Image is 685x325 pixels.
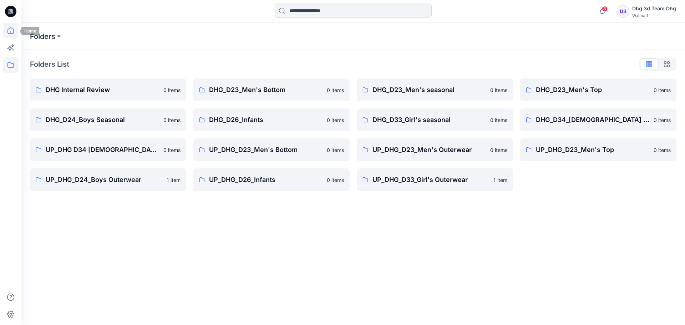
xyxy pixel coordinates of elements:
[490,116,507,124] p: 0 items
[209,115,323,125] p: DHG_D26_Infants
[372,115,486,125] p: DHG_D33_Girl's seasonal
[163,116,181,124] p: 0 items
[193,138,350,161] a: UP_DHG_D23_Men's Bottom0 items
[30,168,186,191] a: UP_DHG_D24_Boys Outerwear1 item
[654,146,671,154] p: 0 items
[163,146,181,154] p: 0 items
[520,138,676,161] a: UP_DHG_D23_Men's Top0 items
[493,176,507,184] p: 1 item
[536,115,649,125] p: DHG_D34_[DEMOGRAPHIC_DATA] seasonal
[193,168,350,191] a: UP_DHG_D26_Infants0 items
[602,6,608,12] span: 8
[357,168,513,191] a: UP_DHG_D33_Girl's Outerwear1 item
[46,85,159,95] p: DHG Internal Review
[209,85,323,95] p: DHG_D23_Men's Bottom
[372,85,486,95] p: DHG_D23_Men's seasonal
[357,138,513,161] a: UP_DHG_D23_Men's Outerwear0 items
[520,78,676,101] a: DHG_D23_Men's Top0 items
[357,108,513,131] a: DHG_D33_Girl's seasonal0 items
[30,138,186,161] a: UP_DHG D34 [DEMOGRAPHIC_DATA] Outerwear0 items
[357,78,513,101] a: DHG_D23_Men's seasonal0 items
[30,31,55,41] a: Folders
[632,4,676,13] div: Dhg 3d Team Dhg
[209,145,323,155] p: UP_DHG_D23_Men's Bottom
[490,86,507,94] p: 0 items
[520,108,676,131] a: DHG_D34_[DEMOGRAPHIC_DATA] seasonal0 items
[490,146,507,154] p: 0 items
[163,86,181,94] p: 0 items
[327,86,344,94] p: 0 items
[46,145,159,155] p: UP_DHG D34 [DEMOGRAPHIC_DATA] Outerwear
[30,59,69,70] p: Folders List
[632,13,676,18] div: Walmart
[193,108,350,131] a: DHG_D26_Infants0 items
[46,175,162,185] p: UP_DHG_D24_Boys Outerwear
[30,78,186,101] a: DHG Internal Review0 items
[536,145,649,155] p: UP_DHG_D23_Men's Top
[372,145,486,155] p: UP_DHG_D23_Men's Outerwear
[46,115,159,125] p: DHG_D24_Boys Seasonal
[327,176,344,184] p: 0 items
[30,108,186,131] a: DHG_D24_Boys Seasonal0 items
[209,175,323,185] p: UP_DHG_D26_Infants
[167,176,181,184] p: 1 item
[372,175,489,185] p: UP_DHG_D33_Girl's Outerwear
[327,116,344,124] p: 0 items
[654,86,671,94] p: 0 items
[654,116,671,124] p: 0 items
[193,78,350,101] a: DHG_D23_Men's Bottom0 items
[616,5,629,18] div: D3
[327,146,344,154] p: 0 items
[536,85,649,95] p: DHG_D23_Men's Top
